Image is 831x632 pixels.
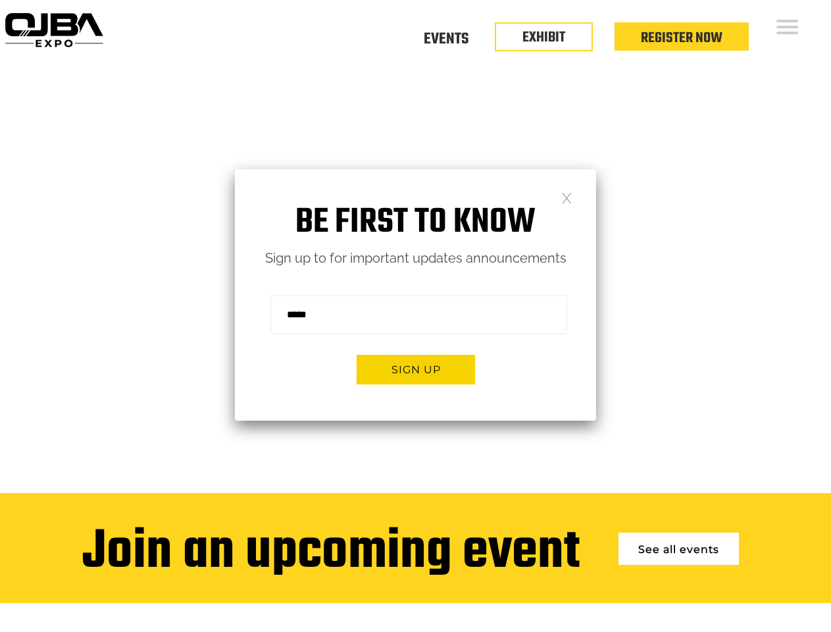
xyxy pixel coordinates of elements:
a: Register Now [641,27,722,49]
h1: Be first to know [235,202,596,244]
button: Sign up [357,355,475,384]
a: See all events [618,533,739,565]
a: Close [561,192,572,203]
div: Join an upcoming event [82,523,580,583]
p: Sign up to for important updates announcements [235,247,596,270]
a: EXHIBIT [522,26,565,49]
